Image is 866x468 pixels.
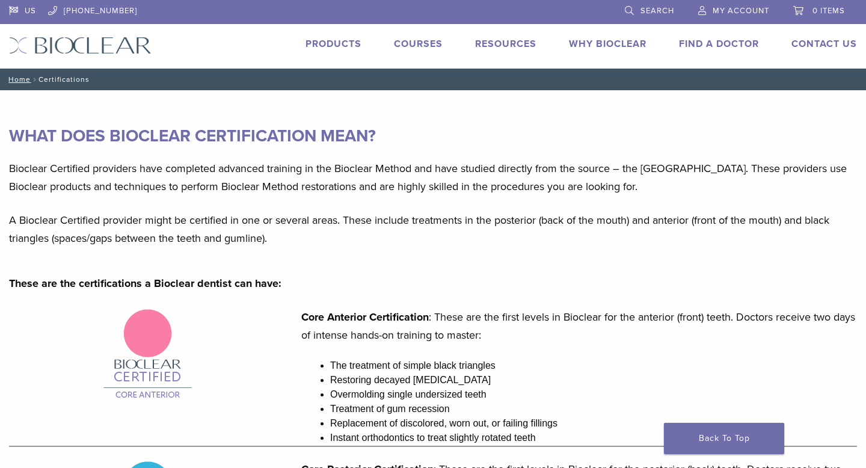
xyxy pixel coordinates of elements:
[664,423,784,454] a: Back To Top
[330,387,857,402] li: Overmolding single undersized teeth
[9,37,152,54] img: Bioclear
[330,416,857,431] li: Replacement of discolored, worn out, or failing fillings
[330,402,857,416] li: Treatment of gum recession
[31,76,38,82] span: /
[569,38,646,50] a: Why Bioclear
[713,6,769,16] span: My Account
[301,308,857,344] p: : These are the first levels in Bioclear for the anterior (front) teeth. Doctors receive two days...
[9,277,281,290] strong: These are the certifications a Bioclear dentist can have:
[5,75,31,84] a: Home
[330,359,857,373] li: The treatment of simple black triangles
[475,38,536,50] a: Resources
[812,6,845,16] span: 0 items
[679,38,759,50] a: Find A Doctor
[306,38,361,50] a: Products
[9,159,857,196] p: Bioclear Certified providers have completed advanced training in the Bioclear Method and have stu...
[9,122,857,150] h3: WHAT DOES BIOCLEAR CERTIFICATION MEAN?
[791,38,857,50] a: Contact Us
[301,310,429,324] strong: Core Anterior Certification
[330,373,857,387] li: Restoring decayed [MEDICAL_DATA]
[394,38,443,50] a: Courses
[9,211,857,247] p: A Bioclear Certified provider might be certified in one or several areas. These include treatment...
[330,431,857,445] li: Instant orthodontics to treat slightly rotated teeth
[640,6,674,16] span: Search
